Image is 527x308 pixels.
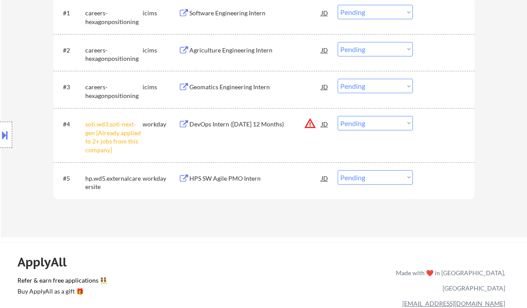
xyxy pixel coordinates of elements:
[189,46,321,55] div: Agriculture Engineering Intern
[321,116,329,132] div: JD
[189,83,321,91] div: Geomatics Engineering Intern
[402,300,505,307] a: [EMAIL_ADDRESS][DOMAIN_NAME]
[17,255,77,269] div: ApplyAll
[189,9,321,17] div: Software Engineering Intern
[17,277,213,287] a: Refer & earn free applications 👯‍♀️
[143,83,178,91] div: icims
[392,265,505,296] div: Made with ❤️ in [GEOGRAPHIC_DATA], [GEOGRAPHIC_DATA]
[143,120,178,129] div: workday
[321,5,329,21] div: JD
[17,287,105,297] a: Buy ApplyAll as a gift 🎁
[143,9,178,17] div: icims
[321,42,329,58] div: JD
[143,174,178,183] div: workday
[189,120,321,129] div: DevOps Intern ([DATE] 12 Months)
[63,9,78,17] div: #1
[304,117,316,129] button: warning_amber
[189,174,321,183] div: HPS SW Agile PMO Intern
[85,9,143,26] div: careers-hexagonpositioning
[63,46,78,55] div: #2
[321,170,329,186] div: JD
[143,46,178,55] div: icims
[321,79,329,94] div: JD
[17,288,105,294] div: Buy ApplyAll as a gift 🎁
[85,46,143,63] div: careers-hexagonpositioning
